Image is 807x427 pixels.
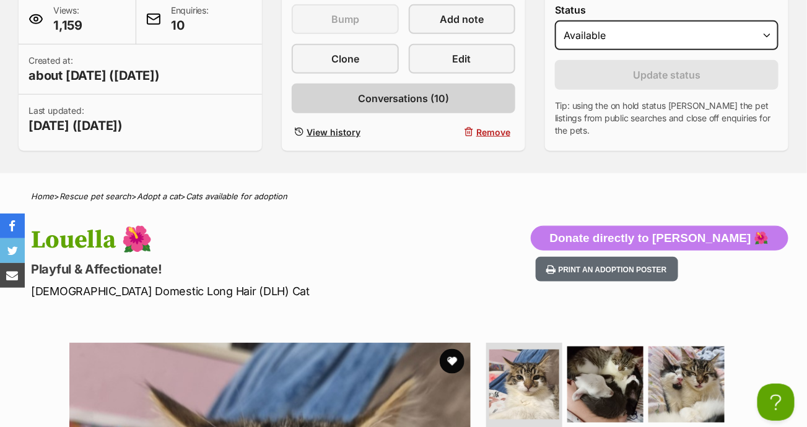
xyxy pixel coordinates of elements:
span: View history [307,126,360,139]
p: Tip: using the on hold status [PERSON_NAME] the pet listings from public searches and close off e... [555,100,779,137]
a: Cats available for adoption [186,191,287,201]
img: Photo of Louella 🌺 [567,347,643,423]
iframe: Help Scout Beacon - Open [757,384,795,421]
button: Remove [409,123,516,141]
img: Photo of Louella 🌺 [648,347,725,423]
button: Bump [292,4,399,34]
p: Enquiries: [171,4,209,34]
span: Bump [331,12,359,27]
a: Edit [409,44,516,74]
button: Print an adoption poster [536,257,678,282]
a: Add note [409,4,516,34]
span: about [DATE] ([DATE]) [28,67,160,84]
button: Donate directly to [PERSON_NAME] 🌺 [531,226,788,251]
span: 1,159 [53,17,82,34]
span: Remove [476,126,510,139]
p: Created at: [28,54,160,84]
p: Last updated: [28,105,123,134]
a: Clone [292,44,399,74]
span: [DATE] ([DATE]) [28,117,123,134]
a: View history [292,123,399,141]
a: Conversations (10) [292,84,515,113]
label: Status [555,4,779,15]
span: Conversations (10) [358,91,449,106]
span: Edit [453,51,471,66]
span: Add note [440,12,484,27]
a: Home [31,191,54,201]
button: favourite [440,349,465,374]
span: 10 [171,17,209,34]
p: Playful & Affectionate! [31,261,493,278]
button: Update status [555,60,779,90]
h1: Louella 🌺 [31,226,493,254]
span: Clone [331,51,359,66]
img: Photo of Louella 🌺 [489,350,559,420]
span: Update status [633,67,700,82]
a: Rescue pet search [59,191,131,201]
p: Views: [53,4,82,34]
a: Adopt a cat [137,191,180,201]
p: [DEMOGRAPHIC_DATA] Domestic Long Hair (DLH) Cat [31,283,493,300]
